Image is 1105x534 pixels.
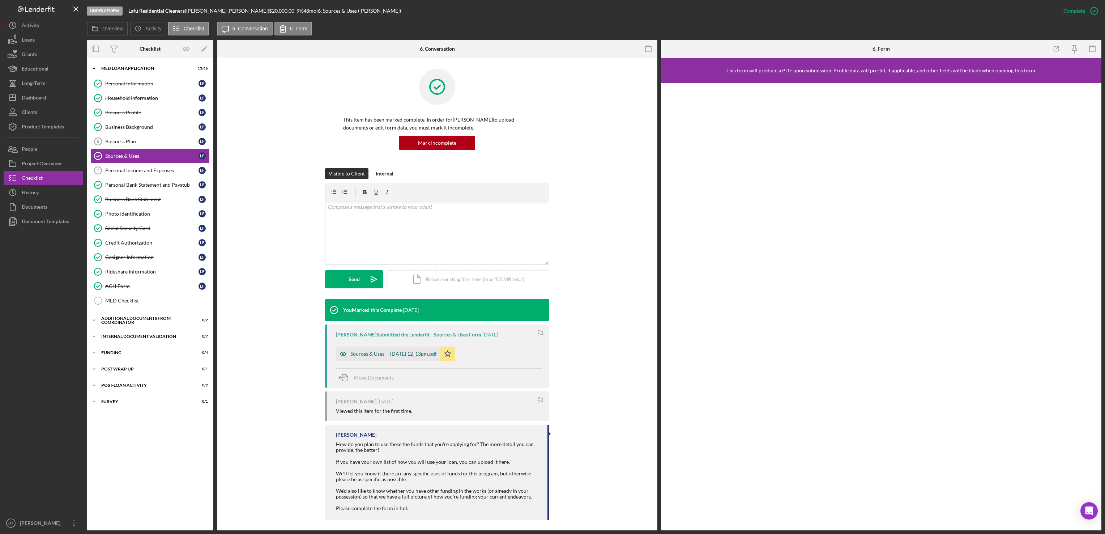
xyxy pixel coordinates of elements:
[102,26,123,31] label: Overview
[199,94,206,102] div: L F
[290,26,307,31] label: 6. Form
[329,168,365,179] div: Visible to Client
[105,211,199,217] div: Photo Identification
[199,283,206,290] div: L F
[90,149,210,163] a: Sources & UsesLF
[199,225,206,232] div: L F
[1080,502,1098,520] div: Open Intercom Messenger
[90,163,210,178] a: 7Personal Income and ExpensesLF
[873,46,890,52] div: 6. Form
[336,432,376,438] div: [PERSON_NAME]
[8,521,13,525] text: MT
[105,110,199,115] div: Business Profile
[350,351,437,357] div: Sources & Uses -- [DATE] 12_13pm.pdf
[336,369,401,387] button: Move Documents
[90,76,210,91] a: Personal InformationLF
[101,383,190,387] div: Post-Loan Activity
[90,293,210,308] a: MED Checklist
[90,236,210,250] a: Credit AuthorizationLF
[105,225,199,231] div: Social Security Card
[90,207,210,221] a: Photo IdentificationLF
[195,66,208,71] div: 13 / 16
[336,459,540,512] div: If you have your own list of how you will use your loan, you can upload it here. We'll let you kn...
[316,8,401,14] div: | 6. Sources & Uses ([PERSON_NAME])
[199,80,206,87] div: L F
[195,383,208,387] div: 0 / 2
[349,270,360,288] div: Send
[195,367,208,371] div: 0 / 1
[376,168,393,179] div: Internal
[274,22,312,35] button: 6. Form
[97,139,99,144] tspan: 5
[105,240,199,246] div: Credit Authorization
[90,192,210,207] a: Business Bank StatementLF
[90,105,210,120] a: Business ProfileLF
[199,109,206,116] div: L F
[90,91,210,105] a: Household InformationLF
[128,8,185,14] b: Lafu Residential Cleaners
[101,66,190,71] div: MED Loan Application
[336,347,455,361] button: Sources & Uses -- [DATE] 12_13pm.pdf
[145,26,161,31] label: Activity
[199,210,206,217] div: L F
[199,239,206,246] div: L F
[336,441,540,453] div: How do you plan to use these the funds that you're applying for? The more detail you can provide,...
[199,181,206,188] div: L F
[232,26,268,31] label: 6. Conversation
[199,123,206,131] div: L F
[195,351,208,355] div: 0 / 4
[90,120,210,134] a: Business BackgroundLF
[199,254,206,261] div: L F
[336,332,481,338] div: [PERSON_NAME] Submitted the Lenderfit - Sources & Uses Form
[217,22,273,35] button: 6. Conversation
[87,7,123,16] div: Under Review
[105,139,199,144] div: Business Plan
[336,399,376,404] div: [PERSON_NAME]
[101,367,190,371] div: Post Wrap Up
[399,136,475,150] button: Mark Incomplete
[336,408,412,414] div: Viewed this item for the first time.
[195,399,208,404] div: 0 / 1
[199,268,206,275] div: L F
[195,318,208,322] div: 0 / 2
[105,298,209,304] div: MED Checklist
[90,279,210,293] a: ACH FormLF
[105,124,199,130] div: Business Background
[269,8,296,14] div: $20,000.00
[325,168,368,179] button: Visible to Client
[128,8,186,14] div: |
[90,178,210,192] a: Personal Bank Statement and PaystubLF
[101,334,190,339] div: Internal Document Validation
[199,167,206,174] div: L F
[87,22,128,35] button: Overview
[4,516,83,530] button: MT[PERSON_NAME]
[418,136,456,150] div: Mark Incomplete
